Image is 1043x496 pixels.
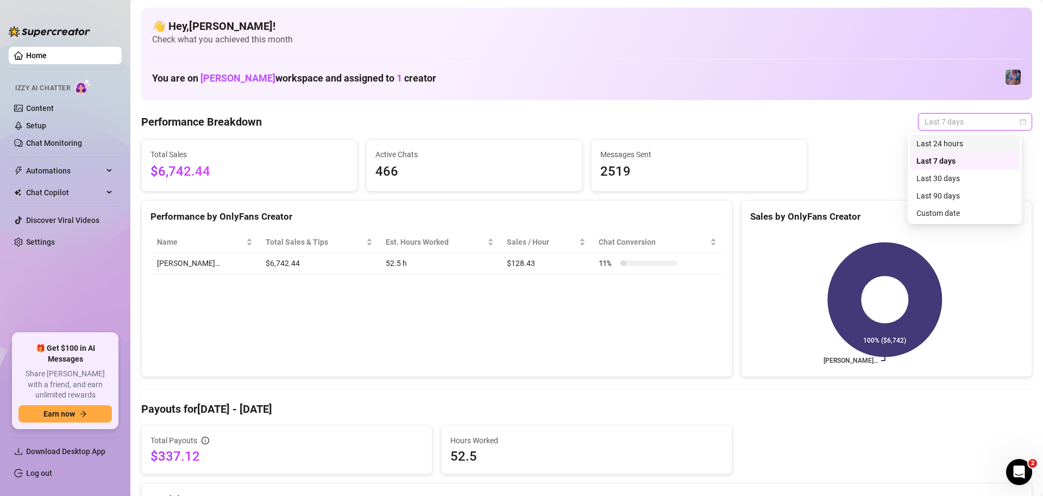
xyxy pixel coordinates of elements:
div: Last 90 days [916,190,1013,202]
a: Discover Viral Videos [26,216,99,225]
span: 52.5 [450,448,723,465]
span: 11 % [599,257,616,269]
span: Earn now [43,410,75,418]
span: $6,742.44 [150,162,348,182]
th: Sales / Hour [500,232,592,253]
h4: Performance Breakdown [141,114,262,129]
text: [PERSON_NAME]… [824,357,878,364]
span: Total Payouts [150,435,197,447]
div: Last 7 days [916,155,1013,167]
th: Chat Conversion [592,232,723,253]
span: Total Sales [150,148,348,160]
div: Performance by OnlyFans Creator [150,209,723,224]
span: 2519 [600,162,798,182]
div: Custom date [916,207,1013,219]
a: Home [26,51,47,60]
div: Est. Hours Worked [386,236,485,248]
img: Jaylie [1006,70,1021,85]
a: Content [26,104,54,113]
td: $128.43 [500,253,592,274]
span: thunderbolt [14,166,23,175]
div: Last 30 days [916,172,1013,184]
h1: You are on workspace and assigned to creator [152,72,436,84]
span: Messages Sent [600,148,798,160]
img: logo-BBDzfeDw.svg [9,26,90,37]
span: 1 [397,72,402,84]
div: Last 7 days [910,152,1020,170]
span: Chat Conversion [599,236,708,248]
span: Active Chats [375,148,573,160]
span: Last 7 days [925,114,1026,130]
span: [PERSON_NAME] [200,72,275,84]
span: Sales / Hour [507,236,577,248]
span: Share [PERSON_NAME] with a friend, and earn unlimited rewards [18,369,112,401]
span: Automations [26,162,103,179]
span: 466 [375,162,573,182]
h4: 👋 Hey, [PERSON_NAME] ! [152,18,1021,34]
td: $6,742.44 [259,253,379,274]
span: Hours Worked [450,435,723,447]
a: Log out [26,469,52,478]
span: arrow-right [79,410,87,418]
h4: Payouts for [DATE] - [DATE] [141,401,1032,417]
span: $337.12 [150,448,423,465]
th: Name [150,232,259,253]
div: Last 90 days [910,187,1020,204]
span: Chat Copilot [26,184,103,201]
div: Sales by OnlyFans Creator [750,209,1023,224]
div: Last 24 hours [910,135,1020,152]
span: download [14,447,23,456]
div: Last 30 days [910,170,1020,187]
div: Last 24 hours [916,138,1013,150]
button: Earn nowarrow-right [18,405,112,423]
a: Chat Monitoring [26,139,82,147]
span: Name [157,236,244,248]
div: Custom date [910,204,1020,222]
img: AI Chatter [74,79,91,95]
a: Settings [26,238,55,246]
span: 🎁 Get $100 in AI Messages [18,343,112,364]
td: [PERSON_NAME]… [150,253,259,274]
td: 52.5 h [379,253,500,274]
span: Total Sales & Tips [266,236,364,248]
img: Chat Copilot [14,189,21,196]
span: Izzy AI Chatter [15,83,70,94]
span: 2 [1028,459,1037,468]
span: info-circle [202,437,209,444]
a: Setup [26,121,46,130]
span: calendar [1020,119,1026,125]
span: Check what you achieved this month [152,34,1021,46]
iframe: Intercom live chat [1006,459,1032,485]
th: Total Sales & Tips [259,232,379,253]
span: Download Desktop App [26,447,105,456]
